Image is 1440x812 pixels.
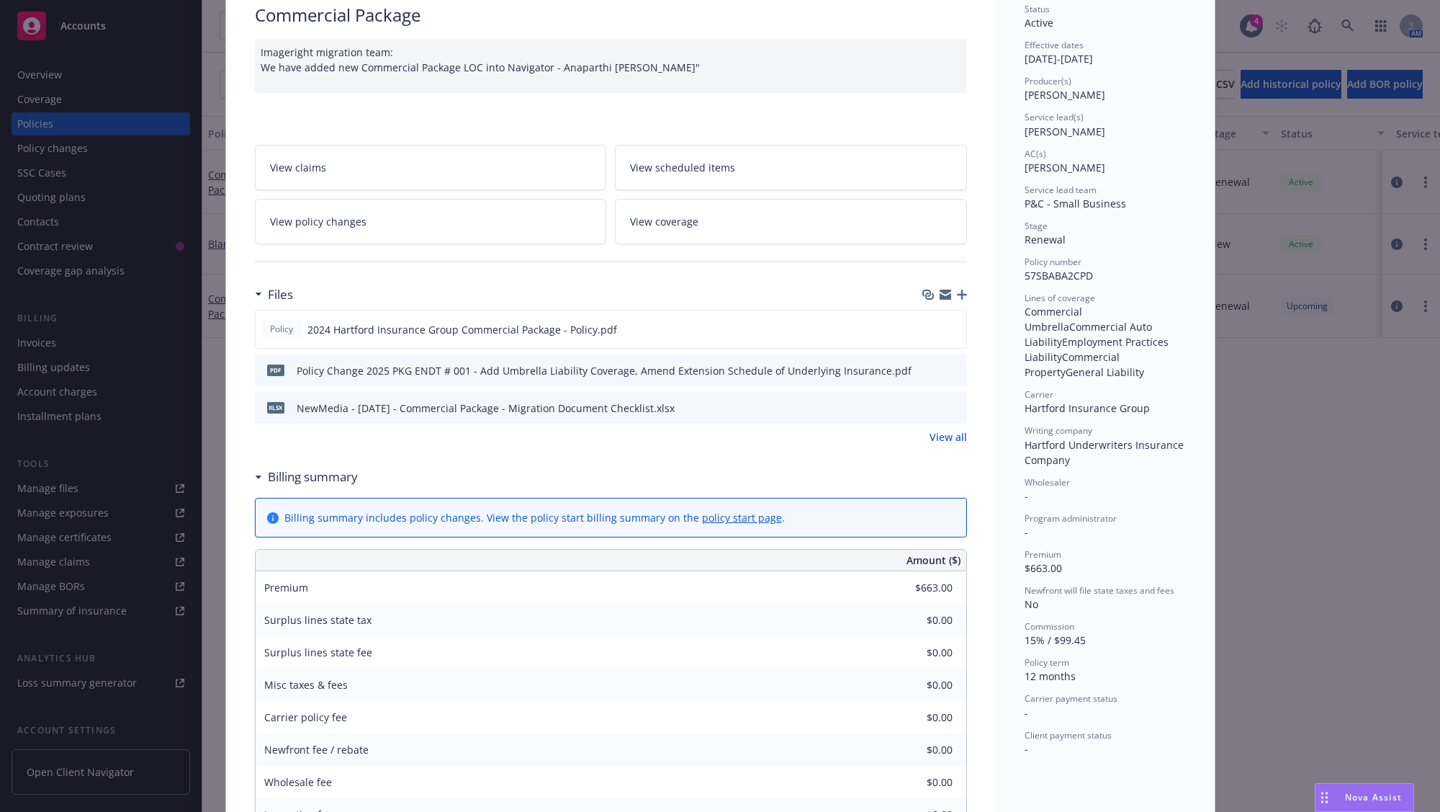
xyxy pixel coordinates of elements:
span: 15% / $99.45 [1025,633,1086,647]
span: Amount ($) [906,553,960,568]
div: Billing summary [255,468,358,486]
a: View scheduled items [615,145,967,190]
span: 2024 Hartford Insurance Group Commercial Package - Policy.pdf [307,322,617,337]
span: Effective dates [1025,39,1084,51]
span: Premium [1025,548,1061,561]
span: Service lead team [1025,184,1097,196]
div: [DATE] - [DATE] [1025,39,1186,66]
span: - [1025,706,1028,720]
span: View coverage [630,214,698,229]
input: 0.00 [868,610,961,631]
span: Surplus lines state fee [264,646,372,659]
span: AC(s) [1025,148,1046,160]
span: Employment Practices Liability [1025,335,1171,364]
h3: Files [268,285,293,304]
span: Policy number [1025,256,1081,268]
span: [PERSON_NAME] [1025,88,1105,102]
div: Drag to move [1315,784,1333,811]
span: No [1025,597,1038,611]
span: Surplus lines state tax [264,613,372,627]
input: 0.00 [868,577,961,599]
span: Hartford Insurance Group [1025,401,1150,415]
span: General Liability [1066,365,1144,379]
span: Client payment status [1025,729,1112,741]
span: Wholesale fee [264,775,332,789]
span: Active [1025,16,1053,30]
span: Commercial Property [1025,350,1122,379]
span: Commercial Auto Liability [1025,320,1155,349]
span: Policy [267,323,296,336]
span: Hartford Underwriters Insurance Company [1025,438,1187,467]
button: download file [924,322,936,337]
input: 0.00 [868,642,961,664]
a: View all [930,429,967,445]
div: Billing summary includes policy changes. View the policy start billing summary on the . [284,510,785,525]
span: Wholesaler [1025,476,1070,488]
span: Carrier payment status [1025,692,1117,705]
a: View policy changes [255,199,607,244]
button: preview file [948,322,960,337]
div: Commercial Package [255,3,967,27]
div: Policy Change 2025 PKG ENDT # 001 - Add Umbrella Liability Coverage, Amend Extension Schedule of ... [297,363,912,378]
span: pdf [267,365,284,375]
span: - [1025,742,1028,756]
button: download file [925,401,937,416]
button: Nova Assist [1315,783,1414,812]
span: - [1025,489,1028,503]
span: Producer(s) [1025,75,1071,87]
span: 57SBABA2CPD [1025,269,1093,282]
span: - [1025,525,1028,539]
div: NewMedia - [DATE] - Commercial Package - Migration Document Checklist.xlsx [297,401,675,416]
button: preview file [948,401,961,416]
span: $663.00 [1025,561,1062,575]
span: Nova Assist [1345,791,1402,803]
span: Carrier policy fee [264,710,347,724]
span: Stage [1025,220,1048,232]
div: Imageright migration team: We have added new Commercial Package LOC into Navigator - Anaparthi [P... [255,39,967,93]
span: Writing company [1025,424,1092,437]
span: Status [1025,3,1050,15]
span: Service lead(s) [1025,111,1084,123]
input: 0.00 [868,739,961,761]
span: 12 months [1025,669,1076,683]
button: preview file [948,363,961,378]
span: Commercial Umbrella [1025,305,1085,334]
span: Renewal [1025,233,1066,246]
span: View claims [270,160,326,175]
span: View scheduled items [630,160,735,175]
span: Premium [264,581,308,594]
input: 0.00 [868,707,961,728]
span: [PERSON_NAME] [1025,161,1105,174]
a: View coverage [615,199,967,244]
h3: Billing summary [268,468,358,486]
button: download file [925,363,937,378]
span: [PERSON_NAME] [1025,125,1105,138]
span: Misc taxes & fees [264,678,348,692]
input: 0.00 [868,772,961,793]
input: 0.00 [868,674,961,696]
a: policy start page [702,511,782,525]
span: View policy changes [270,214,366,229]
div: Files [255,285,293,304]
span: Commission [1025,620,1074,633]
a: View claims [255,145,607,190]
span: P&C - Small Business [1025,197,1126,210]
span: xlsx [267,402,284,413]
span: Program administrator [1025,512,1117,525]
span: Newfront fee / rebate [264,743,369,757]
span: Newfront will file state taxes and fees [1025,584,1174,597]
span: Carrier [1025,388,1053,401]
span: Lines of coverage [1025,292,1095,304]
span: Policy term [1025,656,1069,669]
